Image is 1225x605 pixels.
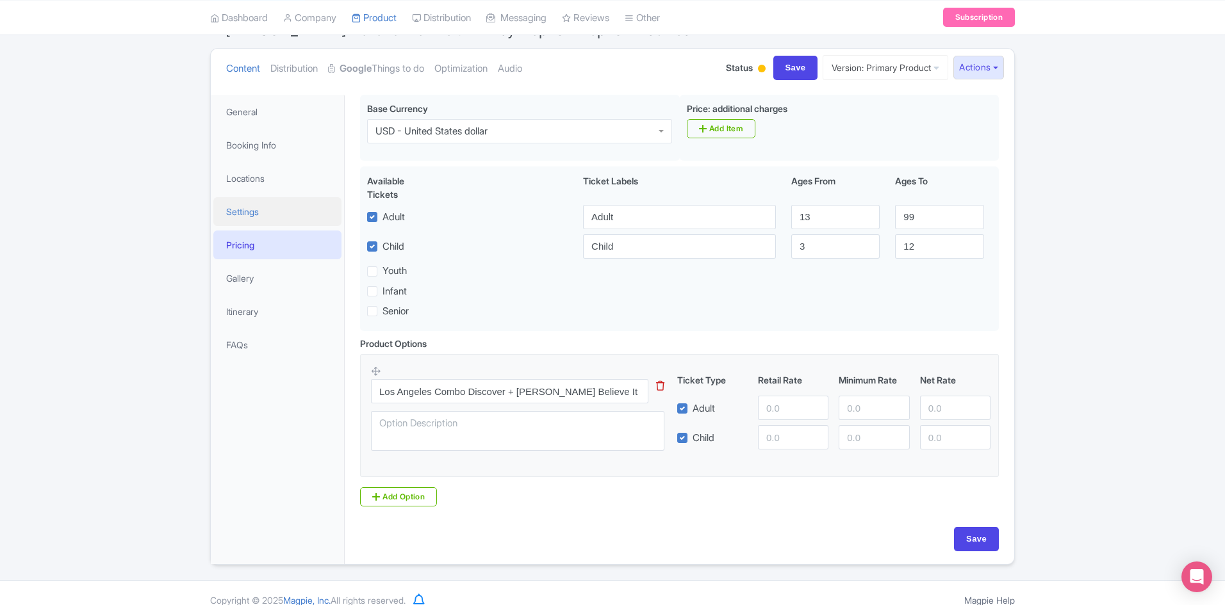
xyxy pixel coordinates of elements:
input: Adult [583,205,776,229]
a: General [213,97,341,126]
div: Open Intercom Messenger [1181,561,1212,592]
a: Version: Primary Product [823,55,948,80]
a: Add Item [687,119,755,138]
strong: Google [340,61,372,76]
input: Option Name [371,379,648,403]
label: Infant [382,284,407,299]
a: Distribution [270,49,318,89]
a: GoogleThings to do [328,49,424,89]
input: 0.0 [758,425,828,449]
div: Retail Rate [753,373,834,387]
span: [PERSON_NAME] Believe It or Not! + 1 Day Hop-On Hop-Off Bus Tour [226,20,696,39]
input: 0.0 [920,425,991,449]
a: Locations [213,164,341,193]
input: 0.0 [839,425,909,449]
label: Adult [693,401,715,416]
label: Adult [382,210,405,225]
button: Actions [953,56,1004,79]
a: Itinerary [213,297,341,326]
a: Gallery [213,264,341,293]
a: Settings [213,197,341,226]
a: Subscription [943,8,1015,27]
input: Save [954,527,999,551]
div: Net Rate [915,373,996,387]
div: Ticket Labels [575,174,784,201]
div: Ages To [887,174,991,201]
input: Save [773,56,818,80]
div: Ages From [784,174,887,201]
div: Product Options [360,337,427,350]
label: Child [693,431,714,446]
label: Price: additional charges [687,102,787,115]
label: Child [382,239,404,254]
div: USD - United States dollar [375,125,488,137]
a: Content [226,49,260,89]
label: Senior [382,304,409,319]
div: Available Tickets [367,174,436,201]
div: Ticket Type [672,373,753,387]
a: Add Option [360,487,437,506]
a: FAQs [213,330,341,359]
div: Building [755,60,768,79]
a: Audio [498,49,522,89]
input: 0.0 [758,396,828,420]
input: 0.0 [839,396,909,420]
input: 0.0 [920,396,991,420]
div: Minimum Rate [834,373,914,387]
span: Status [726,61,753,74]
a: Optimization [434,49,488,89]
a: Booking Info [213,131,341,159]
input: Child [583,234,776,259]
a: Pricing [213,230,341,259]
span: Base Currency [367,103,428,114]
label: Youth [382,264,407,278]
